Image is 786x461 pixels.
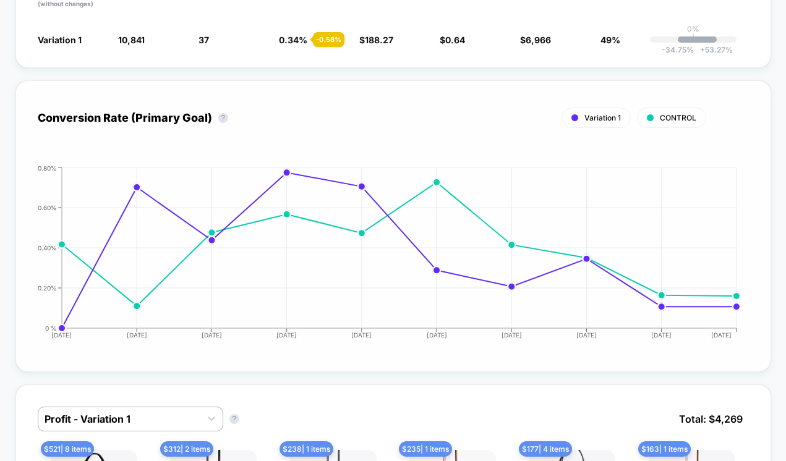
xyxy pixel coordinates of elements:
[600,35,620,45] span: 49%
[502,331,522,339] tspan: [DATE]
[276,331,297,339] tspan: [DATE]
[218,113,228,123] button: ?
[445,35,465,45] span: 0.64
[41,441,94,457] span: $ 521 | 8 items
[399,441,452,457] span: $ 235 | 1 items
[229,414,239,424] button: ?
[440,35,465,45] span: $
[519,441,572,457] span: $ 177 | 4 items
[673,407,749,431] span: Total: $ 4,269
[427,331,447,339] tspan: [DATE]
[520,35,551,45] span: $
[118,35,145,45] span: 10,841
[127,331,147,339] tspan: [DATE]
[638,441,691,457] span: $ 163 | 1 items
[313,32,344,47] div: - 0.58 %
[160,441,213,457] span: $ 312 | 2 items
[694,45,733,54] span: 53.27 %
[38,243,57,251] tspan: 0.40%
[202,331,222,339] tspan: [DATE]
[576,331,597,339] tspan: [DATE]
[651,331,672,339] tspan: [DATE]
[279,35,307,45] span: 0.34 %
[687,24,699,33] p: 0%
[660,113,696,122] span: CONTROL
[52,331,72,339] tspan: [DATE]
[365,35,393,45] span: 188.27
[692,33,694,43] p: |
[199,35,209,45] span: 37
[25,164,737,350] div: CONVERSION_RATE
[38,164,57,171] tspan: 0.80%
[584,113,621,122] span: Variation 1
[38,284,57,291] tspan: 0.20%
[700,45,705,54] span: +
[711,331,732,339] tspan: [DATE]
[359,35,393,45] span: $
[526,35,551,45] span: 6,966
[38,203,57,211] tspan: 0.60%
[45,324,57,331] tspan: 0 %
[38,35,82,45] span: Variation 1
[280,441,333,457] span: $ 238 | 1 items
[351,331,372,339] tspan: [DATE]
[662,45,694,54] span: -34.75 %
